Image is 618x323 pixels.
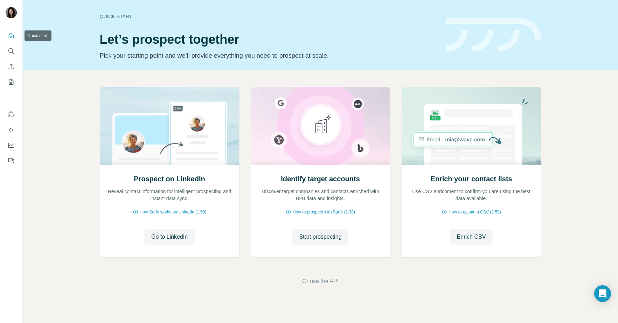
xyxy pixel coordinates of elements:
span: Go to LinkedIn [151,233,188,241]
h1: Let’s prospect together [100,33,437,47]
h2: Identify target accounts [281,174,360,184]
h2: Prospect on LinkedIn [134,174,205,184]
span: Start prospecting [299,233,342,241]
button: Dashboard [6,139,17,152]
span: How to upload a CSV (2:59) [449,209,501,215]
p: Pick your starting point and we’ll provide everything you need to prospect at scale. [100,51,437,61]
h2: Enrich your contact lists [430,174,512,184]
span: Enrich CSV [457,233,486,241]
button: Or use the API [302,277,339,286]
span: How to prospect with Surfe (1:30) [293,209,355,215]
button: My lists [6,76,17,88]
button: Feedback [6,154,17,167]
button: Start prospecting [292,229,349,245]
p: Use CSV enrichment to confirm you are using the best data available. [409,188,534,202]
img: Identify target accounts [251,87,390,165]
div: Open Intercom Messenger [594,285,611,302]
button: Enrich CSV [450,229,493,245]
img: banner [446,18,541,52]
img: Avatar [6,7,17,18]
button: Use Surfe API [6,124,17,136]
p: Reveal contact information for intelligent prospecting and instant data sync. [107,188,232,202]
button: Search [6,45,17,57]
img: Prospect on LinkedIn [100,87,239,165]
button: Go to LinkedIn [144,229,195,245]
button: Use Surfe on LinkedIn [6,108,17,121]
div: Quick start [100,13,437,20]
button: Quick start [6,29,17,42]
span: How Surfe works on LinkedIn (1:58) [140,209,207,215]
img: Enrich your contact lists [402,87,541,165]
button: Enrich CSV [6,60,17,73]
p: Discover target companies and contacts enriched with B2B data and insights. [258,188,383,202]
